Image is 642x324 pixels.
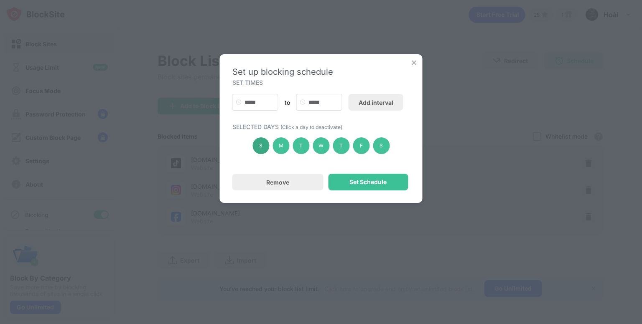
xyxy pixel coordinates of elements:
[278,99,296,106] div: to
[252,137,269,154] div: S
[232,79,408,86] div: SET TIMES
[266,179,289,186] div: Remove
[232,123,408,130] div: SELECTED DAYS
[236,99,242,105] img: schedule-clock.svg
[273,137,289,154] div: M
[293,137,309,154] div: T
[313,137,329,154] div: W
[333,137,349,154] div: T
[373,137,390,154] div: S
[349,179,387,185] div: Set Schedule
[300,99,306,105] img: schedule-clock.svg
[359,99,393,106] div: Add interval
[353,137,369,154] div: F
[280,124,342,130] span: (Click a day to deactivate)
[410,58,418,67] img: x-button.svg
[232,67,410,77] div: Set up blocking schedule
